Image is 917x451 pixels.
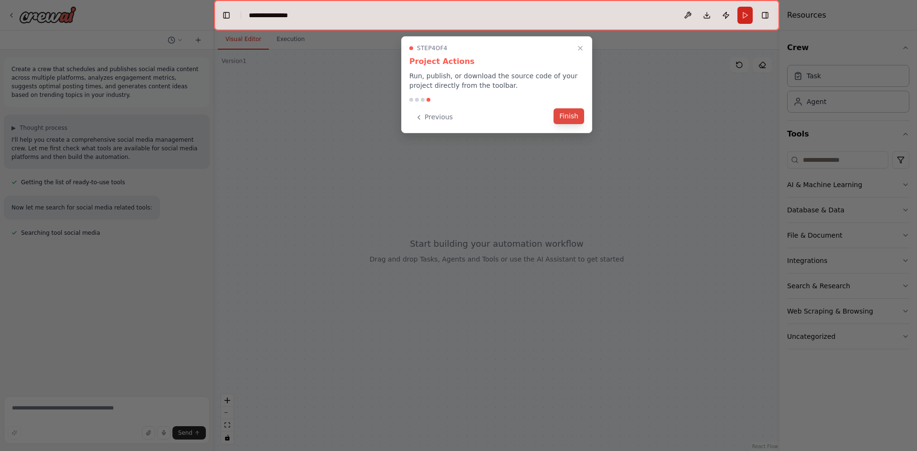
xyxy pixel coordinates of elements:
[409,71,584,90] p: Run, publish, or download the source code of your project directly from the toolbar.
[417,44,448,52] span: Step 4 of 4
[409,109,458,125] button: Previous
[409,56,584,67] h3: Project Actions
[575,42,586,54] button: Close walkthrough
[220,9,233,22] button: Hide left sidebar
[554,108,584,124] button: Finish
